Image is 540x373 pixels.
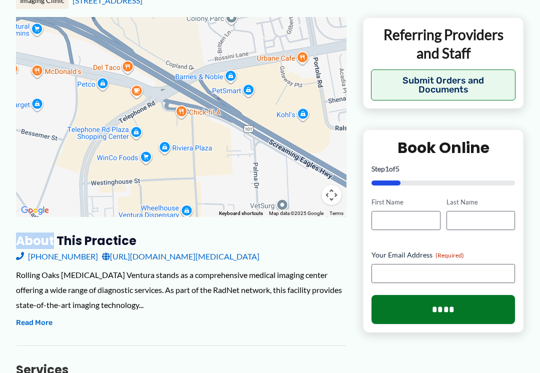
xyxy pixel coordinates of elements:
button: Keyboard shortcuts [219,210,263,217]
p: Step of [371,165,515,172]
span: 5 [395,164,399,173]
button: Map camera controls [321,185,341,205]
a: [URL][DOMAIN_NAME][MEDICAL_DATA] [102,249,259,264]
span: 1 [385,164,389,173]
img: Google [18,204,51,217]
h3: About this practice [16,233,346,248]
button: Read More [16,317,52,329]
label: First Name [371,197,440,207]
label: Your Email Address [371,250,515,260]
h2: Book Online [371,138,515,157]
span: Map data ©2025 Google [269,210,323,216]
a: [PHONE_NUMBER] [16,249,98,264]
a: Open this area in Google Maps (opens a new window) [18,204,51,217]
span: (Required) [435,251,464,259]
button: Submit Orders and Documents [371,69,515,100]
div: Rolling Oaks [MEDICAL_DATA] Ventura stands as a comprehensive medical imaging center offering a w... [16,267,346,312]
a: Terms (opens in new tab) [329,210,343,216]
label: Last Name [446,197,515,207]
p: Referring Providers and Staff [371,25,515,62]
